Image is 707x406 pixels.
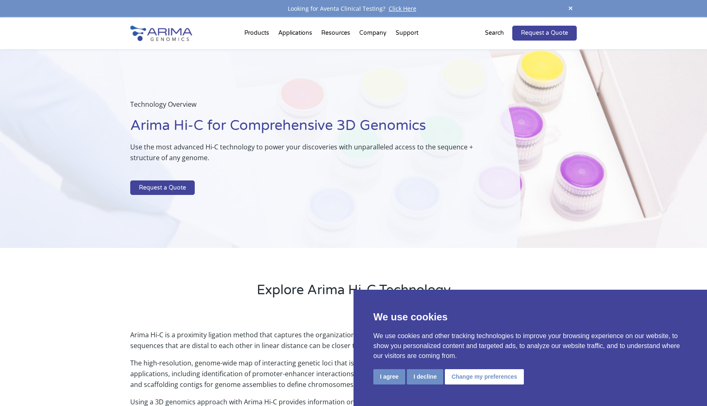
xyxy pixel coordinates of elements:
h2: Explore Arima Hi-C Technology [130,281,577,306]
p: The high-resolution, genome-wide map of interacting genetic loci that is generated from Hi-C data... [130,358,577,396]
button: I decline [407,369,443,384]
div: Looking for Aventa Clinical Testing? [130,3,577,14]
a: Request a Quote [130,180,195,195]
p: We use cookies and other tracking technologies to improve your browsing experience on our website... [373,331,687,361]
a: Click Here [385,5,420,12]
img: Arima-Genomics-logo [130,26,192,41]
p: Use the most advanced Hi-C technology to power your discoveries with unparalleled access to the s... [130,142,479,170]
p: We use cookies [373,310,687,324]
a: Request a Quote [512,26,577,41]
p: Technology Overview [130,99,479,116]
button: I agree [373,369,405,384]
button: Change my preferences [445,369,524,384]
p: Arima Hi-C is a proximity ligation method that captures the organizational structure of chromatin... [130,329,577,358]
p: Search [485,28,504,38]
h1: Arima Hi-C for Comprehensive 3D Genomics [130,116,479,142]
